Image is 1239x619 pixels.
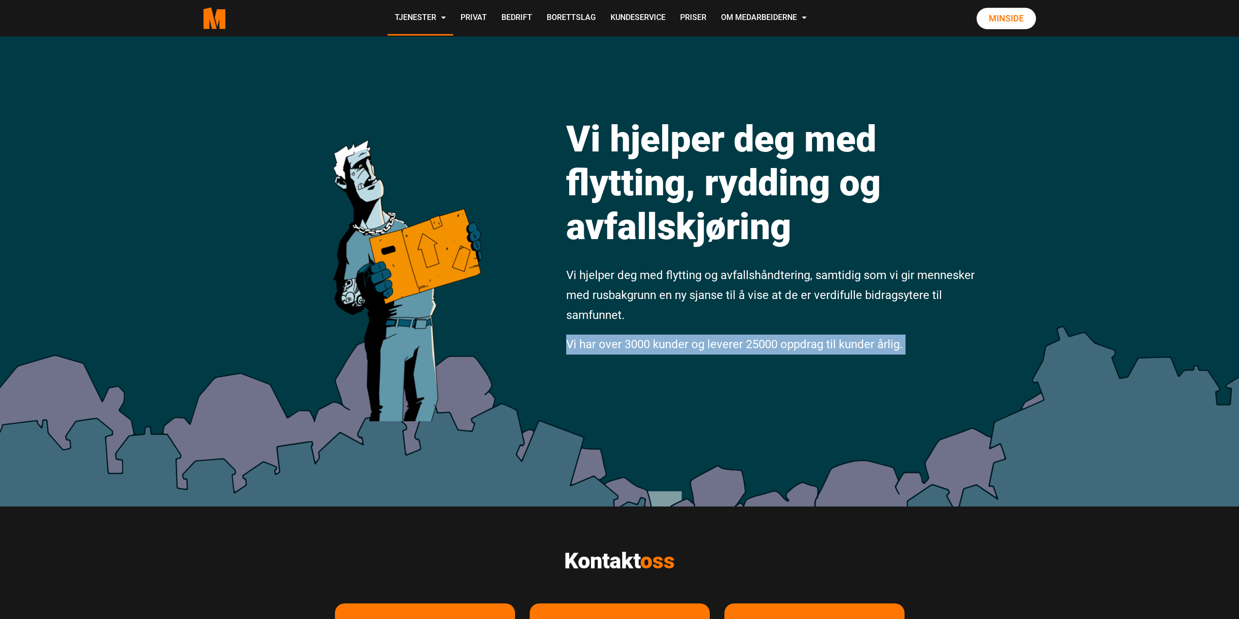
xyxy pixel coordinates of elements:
[603,1,673,36] a: Kundeservice
[673,1,714,36] a: Priser
[640,548,675,574] span: oss
[335,548,905,574] h2: Kontakt
[714,1,814,36] a: Om Medarbeiderne
[323,95,491,421] img: medarbeiderne man icon optimized
[494,1,539,36] a: Bedrift
[977,8,1036,29] a: Minside
[539,1,603,36] a: Borettslag
[566,338,903,351] span: Vi har over 3000 kunder og leverer 25000 oppdrag til kunder årlig.
[566,117,978,248] h1: Vi hjelper deg med flytting, rydding og avfallskjøring
[388,1,453,36] a: Tjenester
[453,1,494,36] a: Privat
[566,268,975,322] span: Vi hjelper deg med flytting og avfallshåndtering, samtidig som vi gir mennesker med rusbakgrunn e...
